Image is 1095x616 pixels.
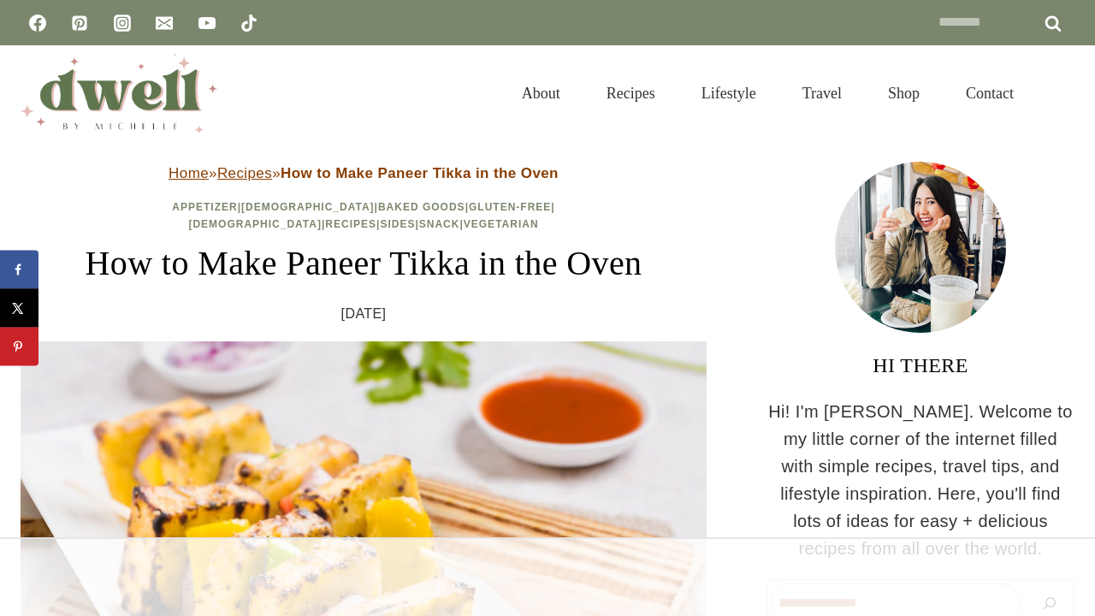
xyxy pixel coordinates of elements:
a: Travel [779,66,865,121]
a: Sides [380,218,415,230]
a: Gluten-Free [469,201,551,213]
a: Facebook [21,6,55,40]
a: [DEMOGRAPHIC_DATA] [241,201,375,213]
strong: How to Make Paneer Tikka in the Oven [281,165,559,181]
a: Recipes [583,66,678,121]
a: Vegetarian [464,218,539,230]
a: About [499,66,583,121]
a: Pinterest [62,6,97,40]
h1: How to Make Paneer Tikka in the Oven [21,238,707,289]
a: Contact [943,66,1037,121]
a: Instagram [105,6,139,40]
nav: Primary Navigation [499,66,1037,121]
time: [DATE] [341,303,387,325]
a: Shop [865,66,943,121]
a: TikTok [232,6,266,40]
h3: HI THERE [766,350,1074,381]
a: Email [147,6,181,40]
a: YouTube [190,6,224,40]
span: | | | | | | | | [172,201,554,229]
a: [DEMOGRAPHIC_DATA] [188,218,322,230]
a: Recipes [325,218,376,230]
a: Appetizer [172,201,237,213]
a: Lifestyle [678,66,779,121]
a: Snack [419,218,460,230]
button: View Search Form [1045,79,1074,108]
a: Home [169,165,209,181]
img: DWELL by michelle [21,54,217,133]
a: Recipes [217,165,272,181]
p: Hi! I'm [PERSON_NAME]. Welcome to my little corner of the internet filled with simple recipes, tr... [766,398,1074,562]
span: » » [169,165,559,181]
a: Baked Goods [378,201,465,213]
